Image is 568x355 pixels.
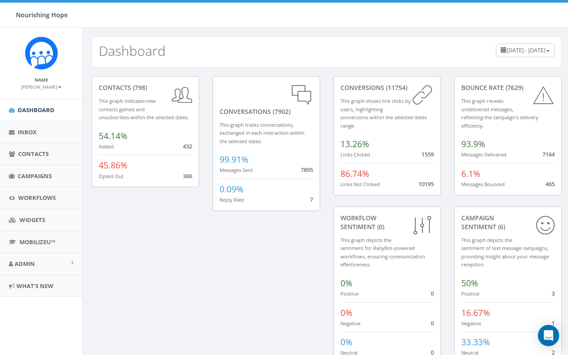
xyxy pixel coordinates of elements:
div: conversions [340,83,434,92]
span: 366 [183,172,192,180]
span: Admin [15,260,35,268]
span: 1 [552,319,555,327]
small: Opted Out [99,173,124,179]
span: (6) [496,222,505,231]
a: [PERSON_NAME] [21,82,62,90]
span: Dashboard [18,106,54,114]
small: Links Clicked [340,151,370,158]
span: 0% [340,277,352,289]
span: 33.33% [461,336,490,348]
span: Campaigns [18,172,52,180]
span: 0 [431,289,434,297]
span: (7902) [271,107,290,116]
span: (798) [131,83,147,92]
span: 7895 [301,166,313,174]
span: Widgets [19,216,45,224]
span: 0% [340,336,352,348]
span: 6.1% [461,168,480,179]
small: Links Not Clicked [340,181,380,187]
span: 465 [545,180,555,188]
small: Negative [340,320,360,327]
span: MobilizeU™ [19,238,55,246]
div: conversations [220,83,313,116]
small: This graph reveals undelivered messages, reflecting the campaign's delivery efficiency. [461,98,538,129]
span: 86.74% [340,168,369,179]
span: 50% [461,277,478,289]
small: Positive [340,290,359,297]
small: Negative [461,320,481,327]
span: 7 [310,195,313,203]
small: Messages Sent [220,167,253,173]
span: 0 [431,319,434,327]
small: This graph depicts the sentiment for RallyBot-powered workflows, ensuring communication effective... [340,237,425,268]
span: 0% [340,307,352,319]
span: (7629) [504,83,523,92]
span: 432 [183,142,192,150]
div: Workflow Sentiment [340,214,434,231]
span: 99.91% [220,154,248,165]
h2: Dashboard [99,43,166,58]
span: 93.9% [461,138,485,150]
span: Nourishing Hope [16,11,68,19]
div: Campaign Sentiment [461,214,555,231]
span: 45.86% [99,160,128,171]
span: Contacts [18,150,49,158]
span: Workflows [18,194,56,202]
span: What's New [16,282,54,290]
small: Added [99,143,114,150]
span: (11754) [384,83,407,92]
small: Reply Rate [220,196,244,203]
span: Inbox [18,128,37,136]
small: Messages Bounced [461,181,505,187]
small: This graph depicts the sentiment of text message campaigns, providing insight about your message ... [461,237,549,268]
div: Open Intercom Messenger [538,325,559,346]
small: This graph tracks conversations, exchanged in each interaction within the selected dates. [220,121,305,144]
span: 16.67% [461,307,490,319]
span: 10195 [418,180,434,188]
span: 54.14% [99,130,128,142]
span: [DATE] - [DATE] [506,46,545,54]
small: [PERSON_NAME] [21,84,62,90]
small: Positive [461,290,479,297]
small: This graph indicates new contacts gained and unsubscribes within the selected dates. [99,98,189,121]
div: Bounce Rate [461,83,555,92]
span: 3 [552,289,555,297]
span: 7164 [542,150,555,158]
small: This graph shows link clicks by users, highlighting conversions within the selected dates range. [340,98,427,129]
span: 0.09% [220,183,243,195]
small: Messages Delivered [461,151,506,158]
img: Rally_Corp_Logo_1.png [25,36,58,70]
span: 13.26% [340,138,369,150]
small: Name [35,77,48,83]
span: (0) [375,222,384,231]
div: contacts [99,83,192,92]
span: 1559 [421,150,434,158]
